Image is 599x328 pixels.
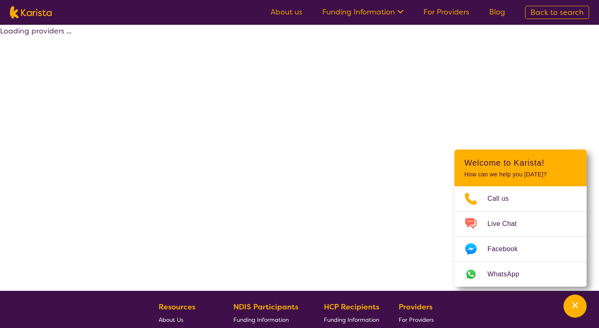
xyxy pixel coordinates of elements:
[464,171,577,178] p: How can we help you [DATE]?
[464,158,577,168] h2: Welcome to Karista!
[159,302,195,312] b: Resources
[454,262,587,287] a: Web link opens in a new tab.
[399,313,437,326] a: For Providers
[525,6,589,19] a: Back to search
[233,316,289,323] span: Funding Information
[487,193,519,205] span: Call us
[489,7,505,17] a: Blog
[487,243,528,255] span: Facebook
[487,218,527,230] span: Live Chat
[399,316,434,323] span: For Providers
[530,7,584,17] span: Back to search
[324,316,379,323] span: Funding Information
[233,302,298,312] b: NDIS Participants
[324,313,379,326] a: Funding Information
[423,7,469,17] a: For Providers
[233,313,304,326] a: Funding Information
[271,7,302,17] a: About us
[454,150,587,287] div: Channel Menu
[324,302,379,312] b: HCP Recipients
[159,316,183,323] span: About Us
[563,295,587,318] button: Channel Menu
[399,302,433,312] b: Providers
[322,7,404,17] a: Funding Information
[159,313,214,326] a: About Us
[487,268,529,280] span: WhatsApp
[10,6,52,19] img: Karista logo
[454,186,587,287] ul: Choose channel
